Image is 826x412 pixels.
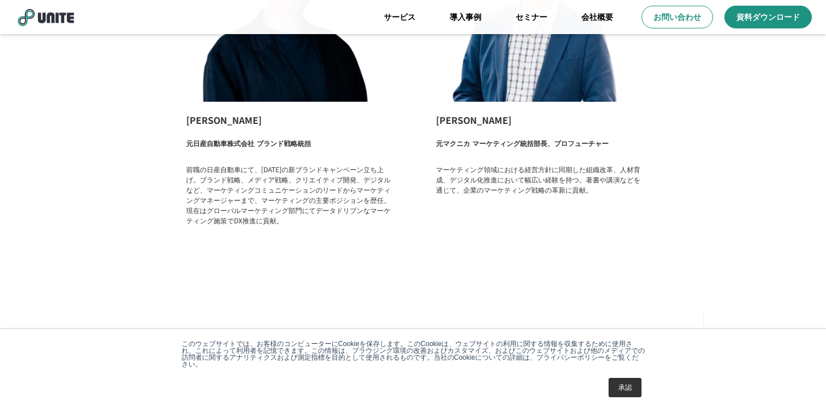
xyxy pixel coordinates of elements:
p: 資料ダウンロード [736,11,800,23]
p: 元マクニカ マーケティング統括部長、プロフューチャー [436,138,609,153]
iframe: Chat Widget [622,253,826,412]
p: このウェブサイトでは、お客様のコンピューターにCookieを保存します。このCookieは、ウェブサイトの利用に関する情報を収集するために使用され、これによって利用者を記憶できます。この情報は、... [182,340,645,368]
a: お問い合わせ [641,6,713,28]
a: 承認 [609,378,641,397]
p: [PERSON_NAME] [186,113,391,127]
p: [PERSON_NAME] [436,113,640,127]
p: 元日産自動車株式会社 ブランド戦略統括 [186,138,311,153]
p: お問い合わせ [653,11,701,23]
p: 前職の日産自動車にて、[DATE]の新ブランドキャンペーン立ち上げ。ブランド戦略、メディア戦略、クリエイティブ開発、デジタルなど、マーケティングコミュニケーションのリードからマーケティングマネー... [186,164,391,226]
a: 資料ダウンロード [724,6,812,28]
div: チャットウィジェット [622,253,826,412]
p: マーケティング領域における経営方針に同期した組織改革、人材育成、デジタル化推進において幅広い経験を持つ。著書や講演などを通じて、企業のマーケティング戦略の革新に貢献。 [436,164,640,195]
